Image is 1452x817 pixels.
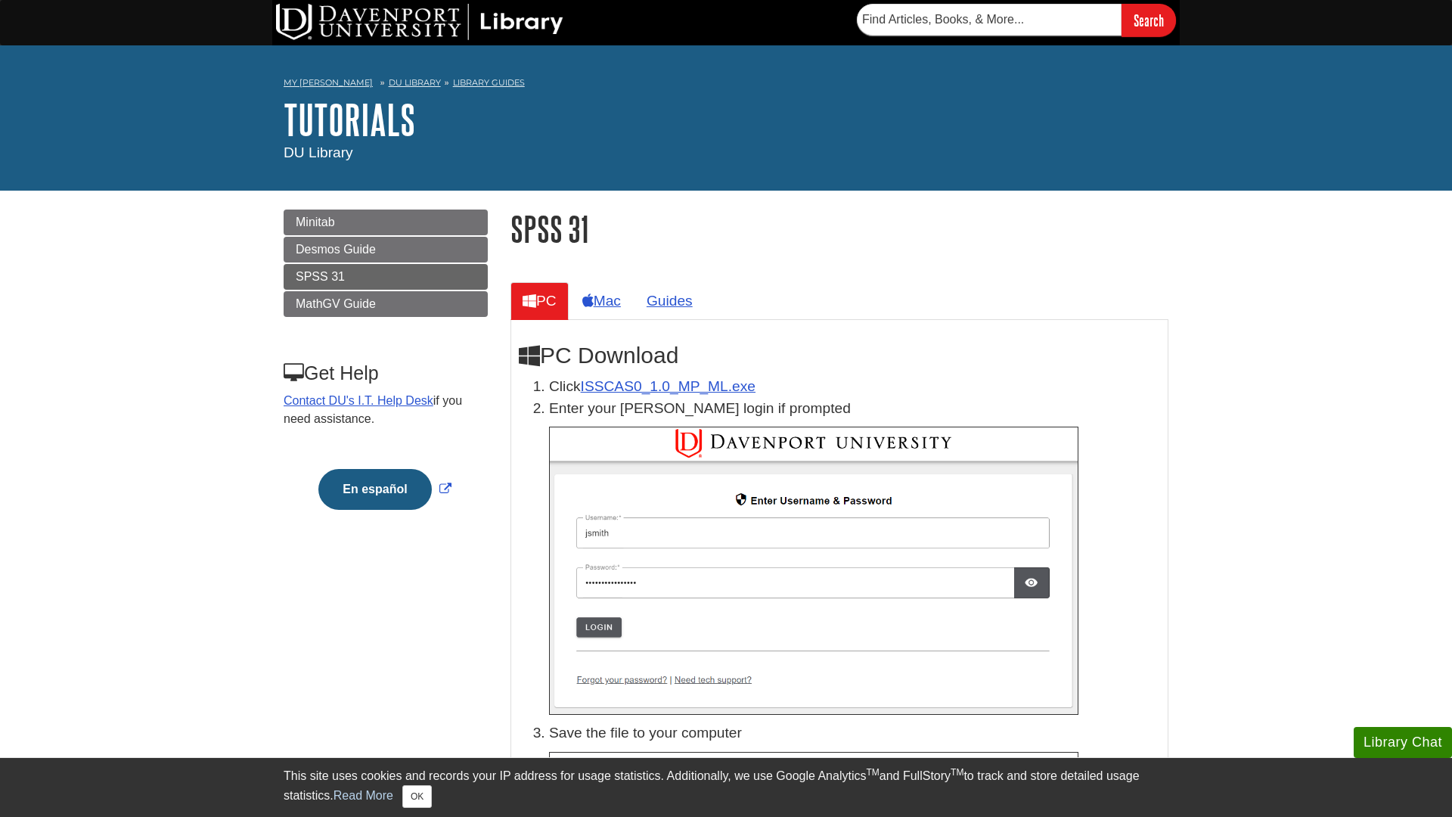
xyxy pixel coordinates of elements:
a: Tutorials [284,96,415,143]
a: PC [510,282,569,319]
a: DU Library [389,77,441,88]
span: SPSS 31 [296,270,345,283]
h1: SPSS 31 [510,210,1168,248]
h3: Get Help [284,362,486,384]
a: Mac [570,282,633,319]
span: DU Library [284,144,353,160]
a: Library Guides [453,77,525,88]
form: Searches DU Library's articles, books, and more [857,4,1176,36]
span: MathGV Guide [296,297,376,310]
a: Link opens in new window [315,483,455,495]
input: Find Articles, Books, & More... [857,4,1122,36]
div: This site uses cookies and records your IP address for usage statistics. Additionally, we use Goo... [284,767,1168,808]
a: Download opens in new window [581,378,755,394]
span: Desmos Guide [296,243,376,256]
nav: breadcrumb [284,73,1168,97]
li: Click [549,376,1160,398]
span: Minitab [296,216,335,228]
p: if you need assistance. [284,392,486,428]
a: Read More [334,789,393,802]
h2: PC Download [519,343,1160,368]
a: Desmos Guide [284,237,488,262]
button: Close [402,785,432,808]
a: My [PERSON_NAME] [284,76,373,89]
p: Save the file to your computer [549,722,1160,744]
input: Search [1122,4,1176,36]
button: En español [318,469,431,510]
div: Guide Page Menu [284,210,488,536]
p: Enter your [PERSON_NAME] login if prompted [549,398,1160,420]
a: Contact DU's I.T. Help Desk [284,394,433,407]
a: MathGV Guide [284,291,488,317]
a: Minitab [284,210,488,235]
sup: TM [951,767,963,778]
button: Library Chat [1354,727,1452,758]
sup: TM [866,767,879,778]
a: Guides [634,282,705,319]
a: SPSS 31 [284,264,488,290]
img: DU Library [276,4,563,40]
